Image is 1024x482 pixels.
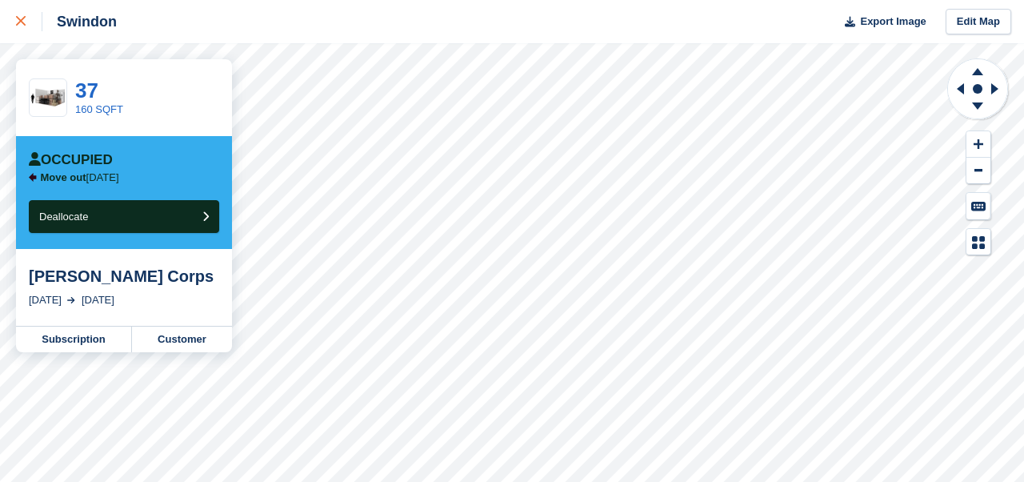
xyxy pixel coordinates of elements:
[29,200,219,233] button: Deallocate
[41,171,86,183] span: Move out
[132,327,232,352] a: Customer
[29,267,219,286] div: [PERSON_NAME] Corps
[39,211,88,223] span: Deallocate
[75,103,123,115] a: 160 SQFT
[16,327,132,352] a: Subscription
[29,173,37,182] img: arrow-left-icn-90495f2de72eb5bd0bd1c3c35deca35cc13f817d75bef06ecd7c0b315636ce7e.svg
[67,297,75,303] img: arrow-right-light-icn-cde0832a797a2874e46488d9cf13f60e5c3a73dbe684e267c42b8395dfbc2abf.svg
[82,292,114,308] div: [DATE]
[966,229,990,255] button: Map Legend
[860,14,926,30] span: Export Image
[41,171,119,184] p: [DATE]
[29,152,113,168] div: Occupied
[966,158,990,184] button: Zoom Out
[966,193,990,219] button: Keyboard Shortcuts
[42,12,117,31] div: Swindon
[946,9,1011,35] a: Edit Map
[835,9,926,35] button: Export Image
[29,292,62,308] div: [DATE]
[30,84,66,112] img: 150-sqft-unit.jpg
[75,78,98,102] a: 37
[966,131,990,158] button: Zoom In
